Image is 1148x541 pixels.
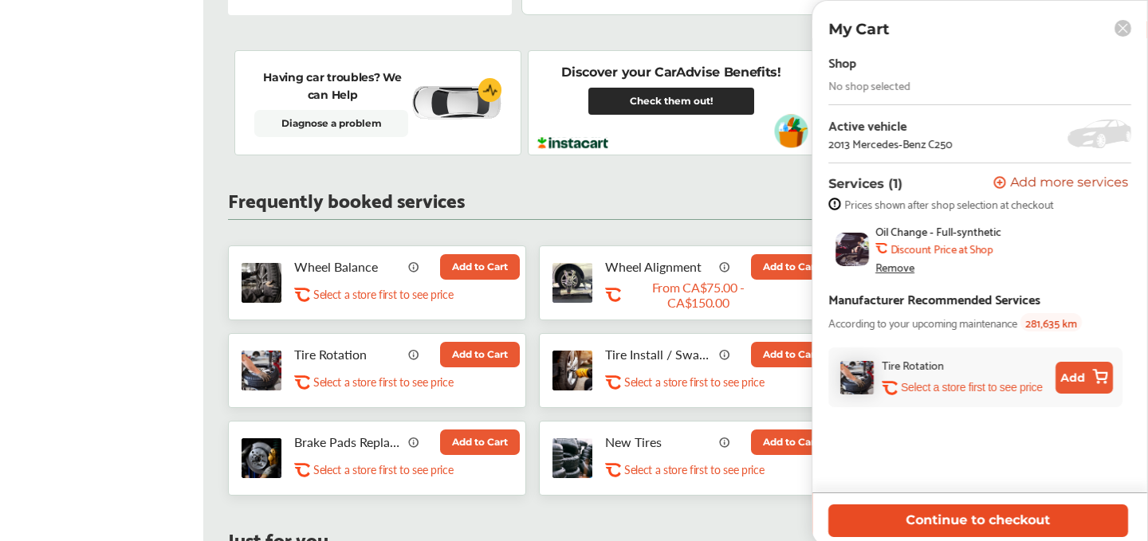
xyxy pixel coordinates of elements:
img: tire-wheel-balance-thumb.jpg [242,263,281,303]
p: Select a store first to see price [313,374,453,390]
img: instacart-logo.217963cc.svg [537,137,608,149]
img: tire-rotation-thumb.jpg [840,361,874,394]
span: Oil Change - Full-synthetic [875,225,1001,237]
img: brake-pads-replacement-thumb.jpg [242,438,281,478]
button: Add to Cart [751,254,831,280]
span: Add more services [1010,176,1128,191]
button: Add to Cart [440,254,520,280]
img: cardiogram-logo.18e20815.svg [478,78,502,102]
p: Tire Rotation [294,347,403,362]
p: Select a store first to see price [313,287,453,302]
div: Active vehicle [828,118,952,132]
p: Discover your CarAdvise Benefits! [561,64,780,81]
div: Manufacturer Recommended Services [828,288,1040,309]
img: tire-install-swap-tires-thumb.jpg [552,351,592,390]
p: Having car troubles? We can Help [254,69,411,104]
div: 2013 Mercedes-Benz C250 [828,137,952,150]
button: Continue to checkout [828,504,1128,537]
a: Add more services [993,176,1131,191]
a: Check them out! [588,88,754,115]
span: According to your upcoming maintenance [828,313,1017,331]
img: diagnose-vehicle.c84bcb0a.svg [411,85,501,120]
span: 281,635 km [1020,313,1082,331]
img: info_icon_vector.svg [719,436,730,447]
img: info-strock.ef5ea3fe.svg [828,198,841,210]
p: Select a store first to see price [624,462,764,477]
img: info_icon_vector.svg [408,261,419,272]
b: Discount Price at Shop [890,242,993,255]
img: oil-change-thumb.jpg [835,233,869,266]
p: Tire Install / Swap Tires [605,347,714,362]
img: instacart-vehicle.0979a191.svg [774,114,808,148]
p: Wheel Alignment [605,259,714,274]
img: info_icon_vector.svg [408,436,419,447]
p: Services (1) [828,176,902,191]
p: Wheel Balance [294,259,403,274]
div: Tire Rotation [882,355,944,374]
span: Prices shown after shop selection at checkout [844,198,1053,210]
p: Select a store first to see price [624,374,764,390]
button: Add more services [993,176,1128,191]
img: info_icon_vector.svg [719,348,730,359]
p: New Tires [605,434,714,449]
button: Add to Cart [751,342,831,367]
p: My Cart [828,20,889,38]
p: Brake Pads Replacement [294,434,403,449]
button: Add [1056,362,1113,394]
img: tire-rotation-thumb.jpg [242,351,281,390]
p: Select a store first to see price [901,380,1043,395]
div: No shop selected [828,79,910,92]
button: Add to Cart [751,429,831,455]
img: wheel-alignment-thumb.jpg [552,263,592,303]
div: Remove [875,261,914,273]
a: Diagnose a problem [254,110,408,137]
p: Select a store first to see price [313,462,453,477]
p: Frequently booked services [228,191,465,206]
div: Shop [828,51,856,73]
img: placeholder_car.5a1ece94.svg [1067,120,1131,148]
button: Add to Cart [440,342,520,367]
p: From CA$75.00 - CA$150.00 [624,280,773,310]
img: new-tires-thumb.jpg [552,438,592,478]
img: info_icon_vector.svg [719,261,730,272]
button: Add to Cart [440,429,520,455]
img: info_icon_vector.svg [408,348,419,359]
